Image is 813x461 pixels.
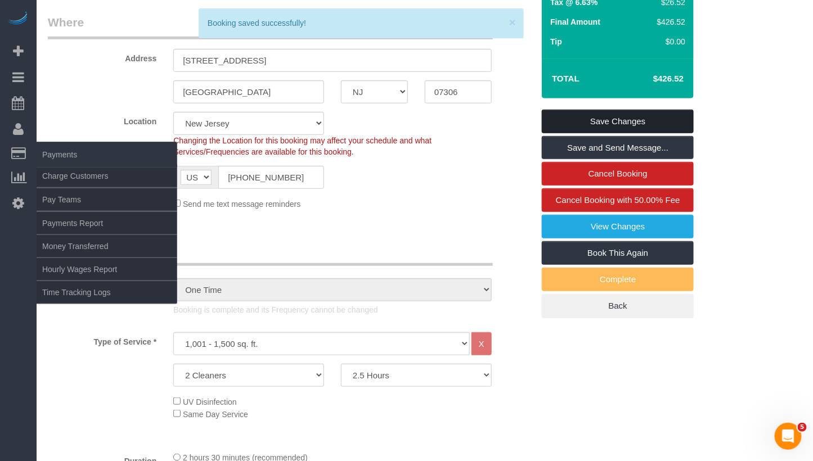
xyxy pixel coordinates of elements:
iframe: Intercom live chat [775,423,802,450]
label: Final Amount [550,16,600,28]
strong: Total [552,74,580,83]
img: Automaid Logo [7,11,29,27]
button: × [509,16,516,28]
label: Location [39,112,165,127]
span: Same Day Service [183,410,248,419]
span: Changing the Location for this booking may affect your schedule and what Services/Frequencies are... [173,136,432,156]
input: Zip Code [425,80,492,103]
a: Back [542,294,694,318]
p: Booking is complete and its Frequency cannot be changed [173,304,492,315]
a: Time Tracking Logs [37,281,177,304]
a: Payments Report [37,212,177,234]
h4: $426.52 [619,74,684,84]
a: Charge Customers [37,165,177,187]
label: Type of Service * [39,332,165,347]
div: Booking saved successfully! [208,17,515,29]
legend: What [48,241,493,266]
div: $426.52 [653,16,685,28]
input: Cell Number [218,166,324,189]
a: Save Changes [542,110,694,133]
a: Pay Teams [37,188,177,211]
a: View Changes [542,215,694,238]
a: Cancel Booking with 50.00% Fee [542,188,694,212]
a: Save and Send Message... [542,136,694,160]
a: Money Transferred [37,235,177,257]
ul: Payments [37,164,177,304]
input: City [173,80,324,103]
label: Tip [550,36,562,47]
span: 5 [798,423,807,432]
span: Payments [37,142,177,168]
span: Cancel Booking with 50.00% Fee [556,195,680,205]
label: Address [39,49,165,64]
span: UV Disinfection [183,397,237,406]
span: Send me text message reminders [183,200,300,209]
a: Hourly Wages Report [37,258,177,281]
a: Book This Again [542,241,694,265]
div: $0.00 [653,36,685,47]
legend: Where [48,14,493,39]
a: Cancel Booking [542,162,694,186]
